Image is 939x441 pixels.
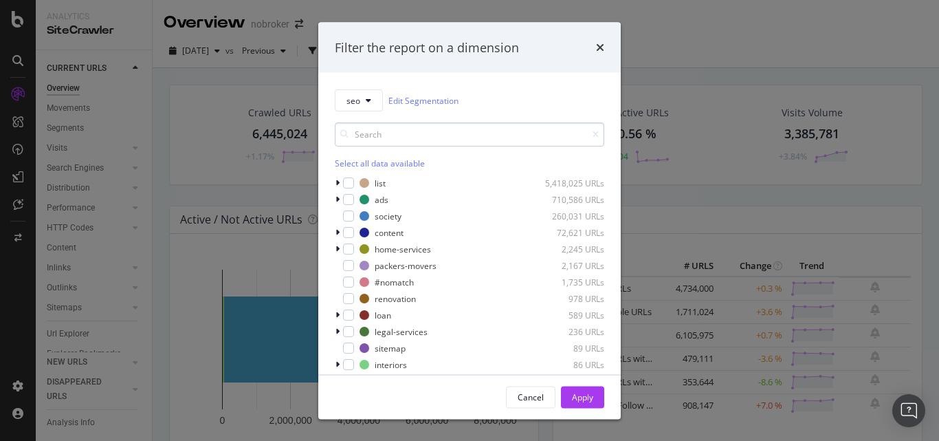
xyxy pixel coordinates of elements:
div: ads [375,193,388,205]
div: packers-movers [375,259,437,271]
div: sitemap [375,342,406,354]
div: Filter the report on a dimension [335,39,519,56]
div: modal [318,22,621,419]
div: renovation [375,292,416,304]
div: loan [375,309,391,321]
div: 72,621 URLs [537,226,604,238]
div: Cancel [518,391,544,402]
div: 2,167 URLs [537,259,604,271]
input: Search [335,122,604,147]
div: 86 URLs [537,358,604,370]
button: Apply [561,386,604,408]
div: times [596,39,604,56]
div: 2,245 URLs [537,243,604,255]
div: 978 URLs [537,292,604,304]
div: home-services [375,243,431,255]
div: society [375,210,401,222]
button: Cancel [506,386,555,408]
div: content [375,226,404,238]
div: 89 URLs [537,342,604,354]
div: Open Intercom Messenger [892,394,925,427]
div: list [375,177,386,189]
div: 589 URLs [537,309,604,321]
span: seo [346,94,360,106]
div: Apply [572,391,593,402]
div: 260,031 URLs [537,210,604,222]
div: legal-services [375,325,428,337]
div: 5,418,025 URLs [537,177,604,189]
div: interiors [375,358,407,370]
div: 710,586 URLs [537,193,604,205]
div: 1,735 URLs [537,276,604,288]
div: Select all data available [335,158,604,169]
a: Edit Segmentation [388,93,459,107]
div: 236 URLs [537,325,604,337]
button: seo [335,89,383,111]
div: #nomatch [375,276,414,288]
